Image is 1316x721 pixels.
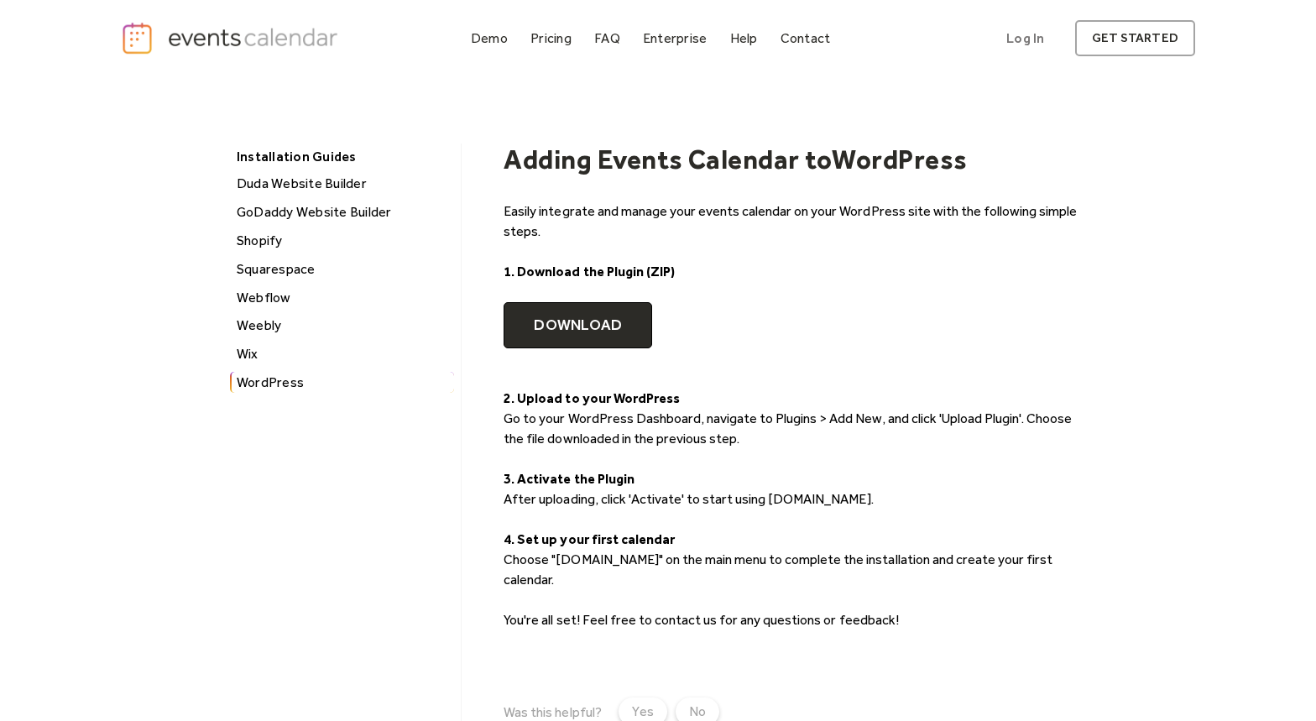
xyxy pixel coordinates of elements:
[504,390,680,406] strong: 2. Upload to your WordPress
[504,704,601,720] div: Was this helpful?
[524,27,578,50] a: Pricing
[504,348,1088,368] p: ‍
[781,34,831,43] div: Contact
[832,144,967,175] h1: WordPress
[464,27,514,50] a: Demo
[774,27,838,50] a: Contact
[230,230,454,252] a: Shopify
[530,34,572,43] div: Pricing
[232,315,454,337] div: Weebly
[230,201,454,223] a: GoDaddy Website Builder
[990,20,1061,56] a: Log In
[587,27,627,50] a: FAQ
[723,27,765,50] a: Help
[504,264,675,280] strong: 1. Download the Plugin (ZIP)
[232,287,454,309] div: Webflow
[232,230,454,252] div: Shopify
[232,173,454,195] div: Duda Website Builder
[504,302,652,349] a: Download
[1075,20,1195,56] a: get started
[504,389,1088,469] p: Go to your WordPress Dashboard, navigate to Plugins > Add New, and click 'Upload Plugin'. Choose ...
[230,173,454,195] a: Duda Website Builder
[121,21,342,55] a: home
[730,34,758,43] div: Help
[504,368,1088,389] p: ‍
[504,282,1088,302] p: ‍
[504,610,1088,630] p: You're all set! Feel free to contact us for any questions or feedback!
[230,343,454,365] a: Wix
[504,201,1088,242] p: Easily integrate and manage your events calendar on your WordPress site with the following simple...
[230,259,454,280] a: Squarespace
[230,287,454,309] a: Webflow
[232,259,454,280] div: Squarespace
[504,242,1088,262] p: ‍
[232,372,454,394] div: WordPress
[230,372,454,394] a: WordPress
[232,201,454,223] div: GoDaddy Website Builder
[504,531,675,547] strong: 4. Set up your first calendar
[504,469,1088,530] p: After uploading, click 'Activate' to start using [DOMAIN_NAME]. ‍
[232,343,454,365] div: Wix
[230,315,454,337] a: Weebly
[504,530,1088,590] p: Choose "[DOMAIN_NAME]" on the main menu to complete the installation and create your first calendar.
[471,34,508,43] div: Demo
[504,144,832,175] h1: Adding Events Calendar to
[643,34,707,43] div: Enterprise
[504,471,634,487] strong: 3. Activate the Plugin
[228,144,452,170] div: Installation Guides
[504,590,1088,610] p: ‍
[594,34,620,43] div: FAQ
[636,27,713,50] a: Enterprise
